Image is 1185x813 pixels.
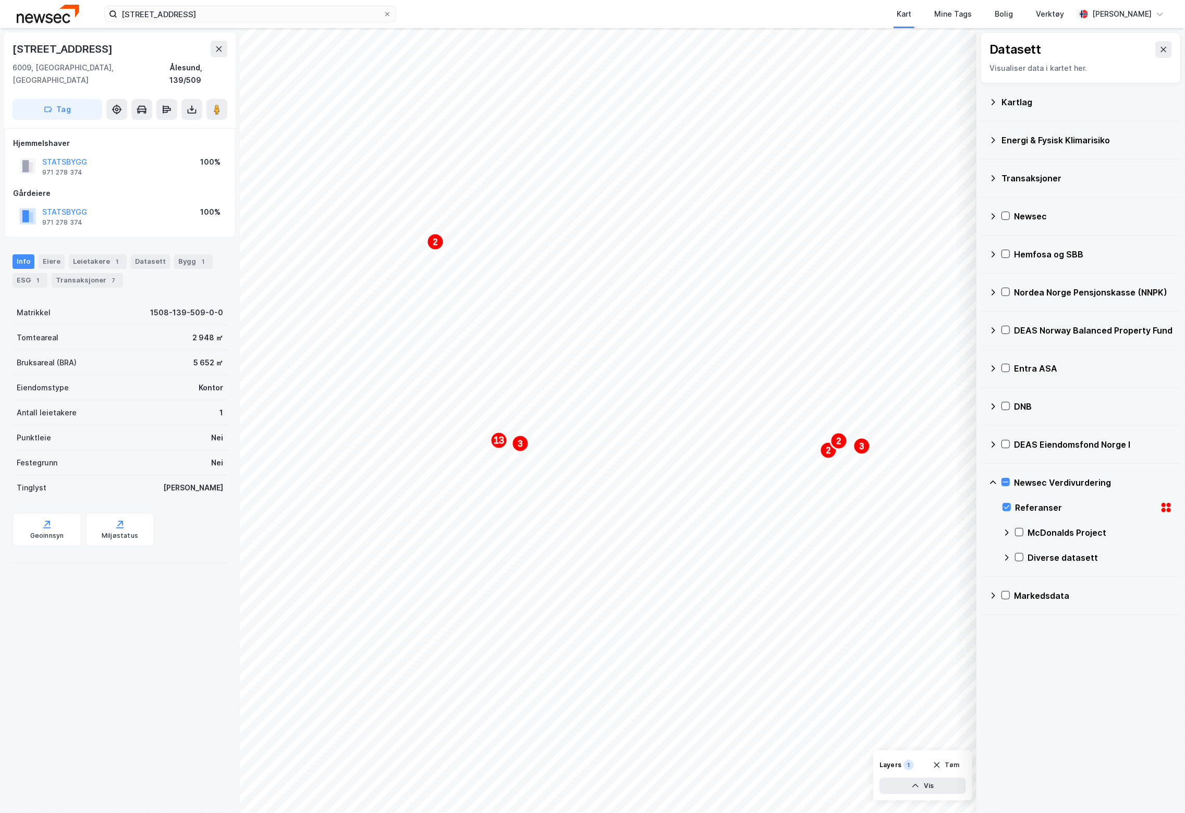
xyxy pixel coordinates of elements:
div: McDonalds Project [1028,526,1172,539]
div: Datasett [131,254,170,269]
div: Miljøstatus [102,532,138,540]
div: Visualiser data i kartet her. [989,62,1172,75]
div: 7 [108,275,119,286]
text: 13 [494,435,504,446]
div: DNB [1014,400,1172,413]
div: Antall leietakere [17,406,77,419]
div: Diverse datasett [1028,551,1172,564]
text: 3 [860,442,864,451]
div: Layers [879,761,901,769]
div: Entra ASA [1014,362,1172,375]
text: 2 [826,446,831,455]
div: Nei [211,432,223,444]
div: Map marker [427,233,444,250]
div: Bygg [174,254,213,269]
div: Transaksjoner [52,273,123,288]
div: 1 [33,275,43,286]
button: Tag [13,99,102,120]
text: 2 [433,238,438,247]
div: 1 [198,256,209,267]
iframe: Chat Widget [1133,763,1185,813]
div: 971 278 374 [42,218,82,227]
div: Transaksjoner [1001,172,1172,184]
div: Kontor [199,381,223,394]
div: Map marker [512,435,529,452]
div: [PERSON_NAME] [163,482,223,494]
div: Nordea Norge Pensjonskasse (NNPK) [1014,286,1172,299]
div: Info [13,254,34,269]
div: 5 652 ㎡ [193,356,223,369]
div: Tinglyst [17,482,46,494]
text: 3 [518,439,523,448]
div: Nei [211,457,223,469]
div: Matrikkel [17,306,51,319]
div: Markedsdata [1014,589,1172,602]
div: 100% [200,206,221,218]
div: Festegrunn [17,457,57,469]
div: 2 948 ㎡ [192,331,223,344]
div: Newsec Verdivurdering [1014,476,1172,489]
div: Ålesund, 139/509 [169,61,227,87]
div: Map marker [820,442,837,459]
button: Vis [879,778,966,794]
div: Energi & Fysisk Klimarisiko [1001,134,1172,146]
div: Gårdeiere [13,187,227,200]
div: Geoinnsyn [30,532,64,540]
div: Kartlag [1001,96,1172,108]
div: 1 [112,256,123,267]
button: Tøm [926,757,966,773]
div: Kart [897,8,911,20]
input: Søk på adresse, matrikkel, gårdeiere, leietakere eller personer [117,6,383,22]
div: Map marker [853,438,870,454]
div: Leietakere [69,254,127,269]
div: [STREET_ADDRESS] [13,41,115,57]
div: ESG [13,273,47,288]
div: Map marker [491,432,507,449]
div: Tomteareal [17,331,58,344]
div: 6009, [GEOGRAPHIC_DATA], [GEOGRAPHIC_DATA] [13,61,169,87]
div: Bruksareal (BRA) [17,356,77,369]
div: Kontrollprogram for chat [1133,763,1185,813]
div: DEAS Eiendomsfond Norge I [1014,438,1172,451]
div: Bolig [995,8,1013,20]
div: Eiendomstype [17,381,69,394]
div: Hjemmelshaver [13,137,227,150]
div: 1 [903,760,914,770]
div: Newsec [1014,210,1172,223]
div: 1 [219,406,223,419]
div: Eiere [39,254,65,269]
div: Verktøy [1036,8,1064,20]
div: DEAS Norway Balanced Property Fund [1014,324,1172,337]
div: Hemfosa og SBB [1014,248,1172,261]
div: Referanser [1015,501,1156,514]
div: 971 278 374 [42,168,82,177]
text: 2 [837,437,841,446]
div: 1508-139-509-0-0 [150,306,223,319]
img: newsec-logo.f6e21ccffca1b3a03d2d.png [17,5,79,23]
div: [PERSON_NAME] [1092,8,1152,20]
div: Datasett [989,41,1041,58]
div: Map marker [830,433,847,449]
div: Mine Tags [934,8,972,20]
div: Punktleie [17,432,51,444]
div: 100% [200,156,221,168]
